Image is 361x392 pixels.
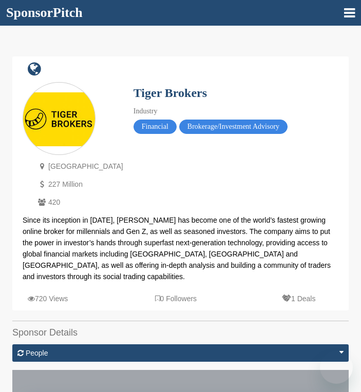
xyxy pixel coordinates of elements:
div: Since its inception in [DATE], [PERSON_NAME] has become one of the world’s fastest growing online... [23,214,338,282]
a: Tiger Brokers [134,86,207,100]
img: Sponsorpitch & Tiger Brokers [23,92,95,146]
p: 1 Deals [282,292,315,305]
p: 227 Million [35,178,123,191]
a: company link [28,62,41,77]
p: 420 [35,196,123,209]
p: [GEOGRAPHIC_DATA] [35,160,123,173]
span: Brokerage/Investment Advisory [179,120,288,134]
p: 720 Views [28,292,68,305]
span: People [26,349,48,357]
span: Financial [134,120,177,134]
p: 0 Followers [155,292,197,305]
iframe: Button to launch messaging window [320,351,353,384]
h2: Sponsor Details [12,326,349,340]
a: SponsorPitch [6,6,83,19]
div: Industry [134,106,338,117]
